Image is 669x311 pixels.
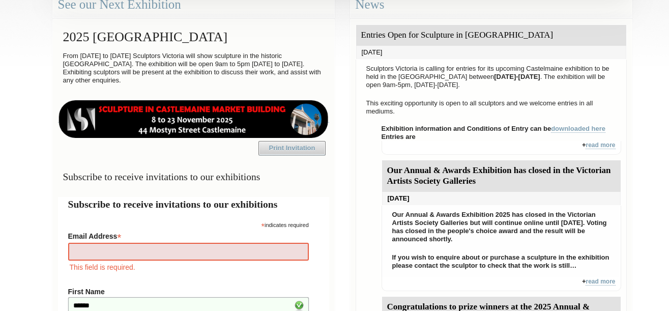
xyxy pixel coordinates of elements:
[356,25,626,46] div: Entries Open for Sculpture in [GEOGRAPHIC_DATA]
[68,262,309,273] div: This field is required.
[356,46,626,59] div: [DATE]
[382,125,606,133] strong: Exhibition information and Conditions of Entry can be
[586,142,615,149] a: read more
[58,24,329,49] h2: 2025 [GEOGRAPHIC_DATA]
[58,167,329,187] h3: Subscribe to receive invitations to our exhibitions
[382,160,621,192] div: Our Annual & Awards Exhibition has closed in the Victorian Artists Society Galleries
[494,73,540,80] strong: [DATE]-[DATE]
[68,229,309,241] label: Email Address
[68,197,319,212] h2: Subscribe to receive invitations to our exhibitions
[58,100,329,138] img: castlemaine-ldrbd25v2.png
[382,192,621,205] div: [DATE]
[58,49,329,87] p: From [DATE] to [DATE] Sculptors Victoria will show sculpture in the historic [GEOGRAPHIC_DATA]. T...
[258,141,326,155] a: Print Invitation
[68,219,309,229] div: indicates required
[387,208,616,246] p: Our Annual & Awards Exhibition 2025 has closed in the Victorian Artists Society Galleries but wil...
[387,251,616,272] p: If you wish to enquire about or purchase a sculpture in the exhibition please contact the sculpto...
[68,288,309,296] label: First Name
[361,97,621,118] p: This exciting opportunity is open to all sculptors and we welcome entries in all mediums.
[382,141,621,155] div: +
[586,278,615,286] a: read more
[382,277,621,291] div: +
[551,125,605,133] a: downloaded here
[361,62,621,92] p: Sculptors Victoria is calling for entries for its upcoming Castelmaine exhibition to be held in t...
